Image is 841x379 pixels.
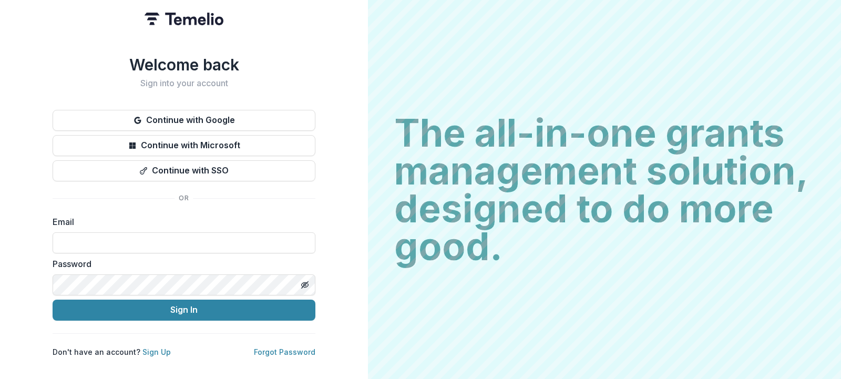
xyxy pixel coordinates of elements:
[53,258,309,270] label: Password
[53,160,315,181] button: Continue with SSO
[145,13,223,25] img: Temelio
[53,78,315,88] h2: Sign into your account
[53,346,171,357] p: Don't have an account?
[296,276,313,293] button: Toggle password visibility
[53,135,315,156] button: Continue with Microsoft
[142,347,171,356] a: Sign Up
[53,300,315,321] button: Sign In
[53,216,309,228] label: Email
[53,110,315,131] button: Continue with Google
[254,347,315,356] a: Forgot Password
[53,55,315,74] h1: Welcome back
